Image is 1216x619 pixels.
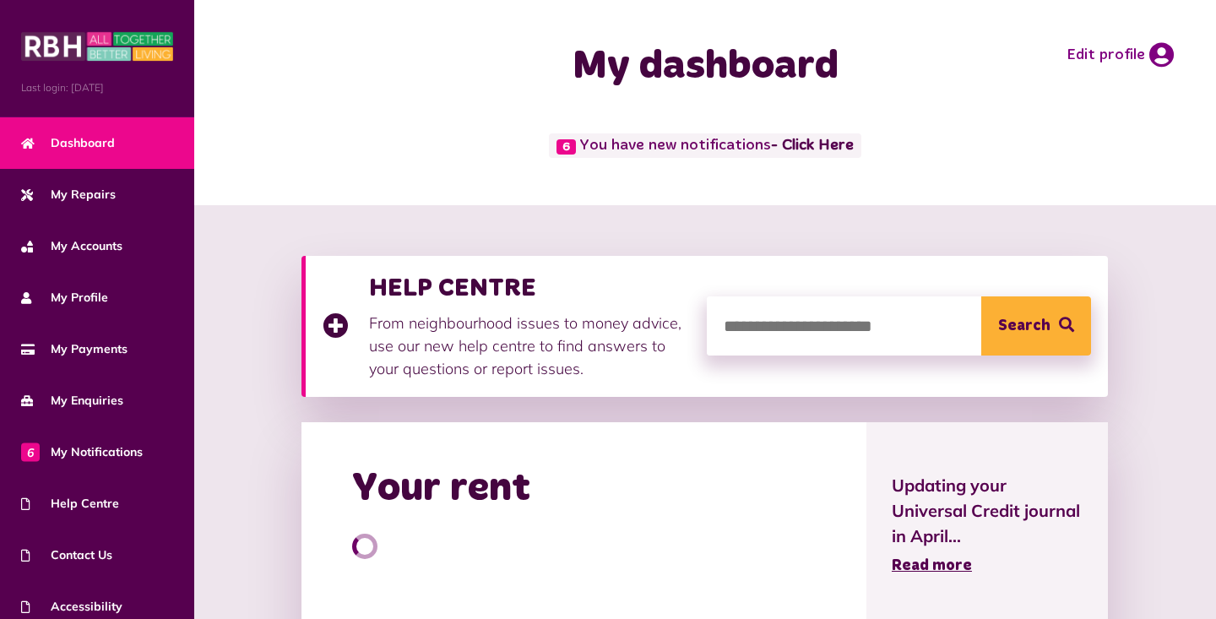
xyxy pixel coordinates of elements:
span: My Profile [21,289,108,307]
span: Read more [892,558,972,573]
p: From neighbourhood issues to money advice, use our new help centre to find answers to your questi... [369,312,690,380]
span: Updating your Universal Credit journal in April... [892,473,1083,549]
span: My Accounts [21,237,122,255]
h2: Your rent [352,464,530,513]
a: - Click Here [771,138,854,154]
a: Updating your Universal Credit journal in April... Read more [892,473,1083,578]
span: My Enquiries [21,392,123,410]
span: You have new notifications [549,133,861,158]
h3: HELP CENTRE [369,273,690,303]
span: Dashboard [21,134,115,152]
span: 6 [21,443,40,461]
button: Search [981,296,1091,356]
a: Edit profile [1067,42,1174,68]
span: Help Centre [21,495,119,513]
img: MyRBH [21,30,173,63]
span: My Repairs [21,186,116,204]
span: Accessibility [21,598,122,616]
span: Contact Us [21,546,112,564]
span: 6 [556,139,576,155]
h1: My dashboard [467,42,944,91]
span: My Notifications [21,443,143,461]
span: Search [998,296,1050,356]
span: My Payments [21,340,128,358]
span: Last login: [DATE] [21,80,173,95]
